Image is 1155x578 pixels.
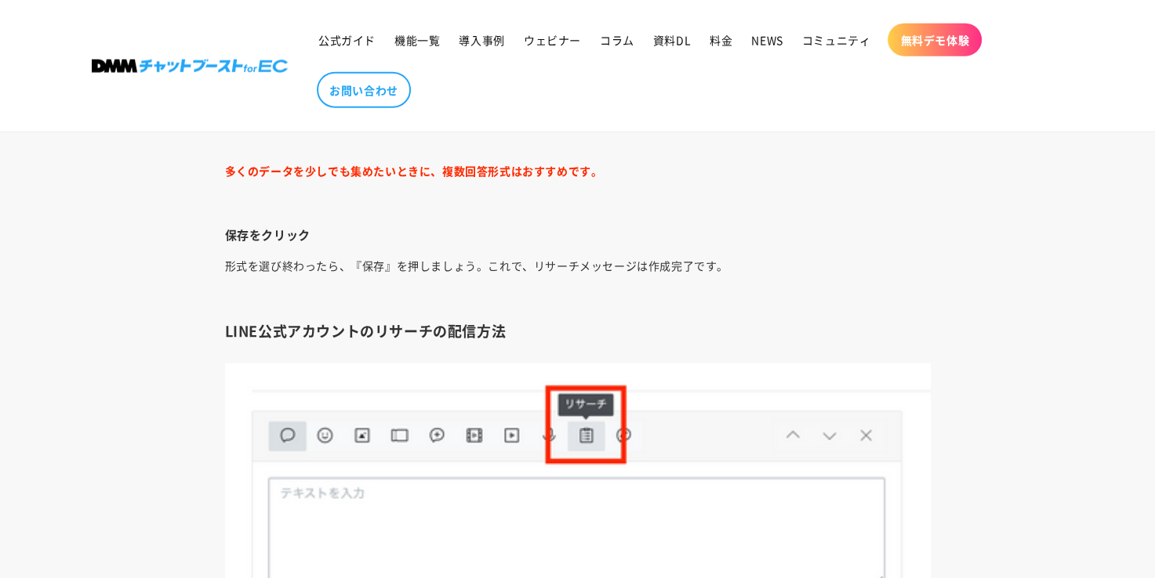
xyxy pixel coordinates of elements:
[524,33,581,47] span: ウェビナー
[742,23,792,56] a: NEWS
[309,23,385,56] a: 公式ガイド
[653,33,691,47] span: 資料DL
[600,33,634,47] span: コラム
[318,33,376,47] span: 公式ガイド
[225,163,603,179] strong: 多くのデータを少しでも集めたいときに、複数回答形式はおすすめです。
[329,83,398,97] span: お問い合わせ
[751,33,783,47] span: NEWS
[459,33,504,47] span: 導入事例
[710,33,732,47] span: 料金
[514,23,590,56] a: ウェビナー
[590,23,644,56] a: コラム
[225,227,931,243] h4: 保存をクリック
[225,322,931,340] h3: LINE公式アカウントのリサーチの配信方法
[888,23,982,56] a: 無料デモ体験
[385,23,449,56] a: 機能一覧
[700,23,742,56] a: 料金
[92,60,288,73] img: 株式会社DMM Boost
[317,72,411,108] a: お問い合わせ
[900,33,969,47] span: 無料デモ体験
[644,23,700,56] a: 資料DL
[394,33,440,47] span: 機能一覧
[793,23,881,56] a: コミュニティ
[225,255,931,298] p: 形式を選び終わったら、『保存』を押しましょう。これで、リサーチメッセージは作成完了です。
[802,33,871,47] span: コミュニティ
[449,23,514,56] a: 導入事例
